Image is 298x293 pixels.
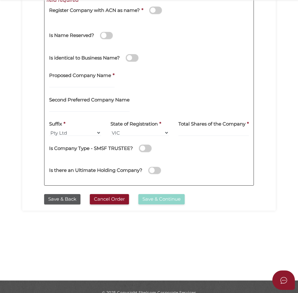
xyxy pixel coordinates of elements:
h4: Suffix [49,121,62,127]
button: Cancel Order [90,194,129,204]
button: Open asap [272,270,295,290]
h4: Is there an Ultimate Holding Company? [49,168,142,173]
h4: Register Company with ACN as name? [49,8,140,13]
h4: Is Company Type - SMSF TRUSTEE? [49,146,133,151]
button: Save & Continue [138,194,185,204]
h4: State of Registration [110,121,158,127]
h4: Is identical to Business Name? [49,55,120,61]
h4: Is Name Reserved? [49,33,94,38]
button: Save & Back [44,194,80,204]
h4: Proposed Company Name [49,73,111,78]
h4: Second Preferred Company Name [49,97,130,103]
h4: Total Shares of the Company [178,121,245,127]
